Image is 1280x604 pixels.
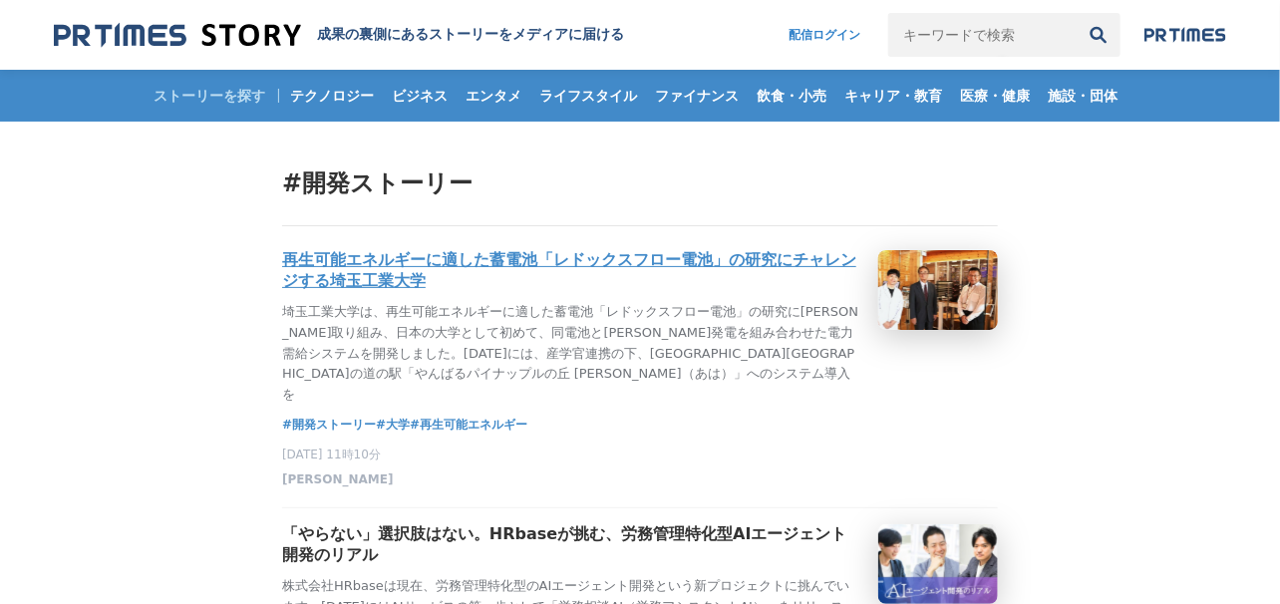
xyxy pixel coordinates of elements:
[317,26,624,44] h1: 成果の裏側にあるストーリーをメディアに届ける
[953,87,1039,105] span: 医療・健康
[385,87,457,105] span: ビジネス
[282,477,394,491] a: [PERSON_NAME]
[953,70,1039,122] a: 医療・健康
[385,70,457,122] a: ビジネス
[410,415,527,435] a: #再生可能エネルギー
[750,70,835,122] a: 飲食・小売
[1144,27,1226,43] img: prtimes
[282,524,862,566] h3: 「やらない」選択肢はない。HRbaseが挑む、労務管理特化型AIエージェント開発のリアル
[376,415,410,435] a: #大学
[282,302,862,406] p: 埼玉工業大学は、再生可能エネルギーに適した蓄電池「レドックスフロー電池」の研究に[PERSON_NAME]取り組み、日本の大学として初めて、同電池と[PERSON_NAME]発電を組み合わせた電...
[750,87,835,105] span: 飲食・小売
[283,87,383,105] span: テクノロジー
[837,70,951,122] a: キャリア・教育
[769,13,880,57] a: 配信ログイン
[282,169,473,197] span: #開発ストーリー
[459,70,530,122] a: エンタメ
[282,447,998,463] p: [DATE] 11時10分
[54,22,301,49] img: 成果の裏側にあるストーリーをメディアに届ける
[282,250,998,406] a: 再生可能エネルギーに適した蓄電池「レドックスフロー電池」の研究にチャレンジする埼玉工業大学埼玉工業大学は、再生可能エネルギーに適した蓄電池「レドックスフロー電池」の研究に[PERSON_NAME...
[648,87,748,105] span: ファイナンス
[532,87,646,105] span: ライフスタイル
[282,250,862,292] h3: 再生可能エネルギーに適した蓄電池「レドックスフロー電池」の研究にチャレンジする埼玉工業大学
[282,415,376,435] a: #開発ストーリー
[54,22,624,49] a: 成果の裏側にあるストーリーをメディアに届ける 成果の裏側にあるストーリーをメディアに届ける
[283,70,383,122] a: テクノロジー
[1041,70,1126,122] a: 施設・団体
[532,70,646,122] a: ライフスタイル
[1077,13,1120,57] button: 検索
[1041,87,1126,105] span: 施設・団体
[648,70,748,122] a: ファイナンス
[282,471,394,488] span: [PERSON_NAME]
[837,87,951,105] span: キャリア・教育
[459,87,530,105] span: エンタメ
[888,13,1077,57] input: キーワードで検索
